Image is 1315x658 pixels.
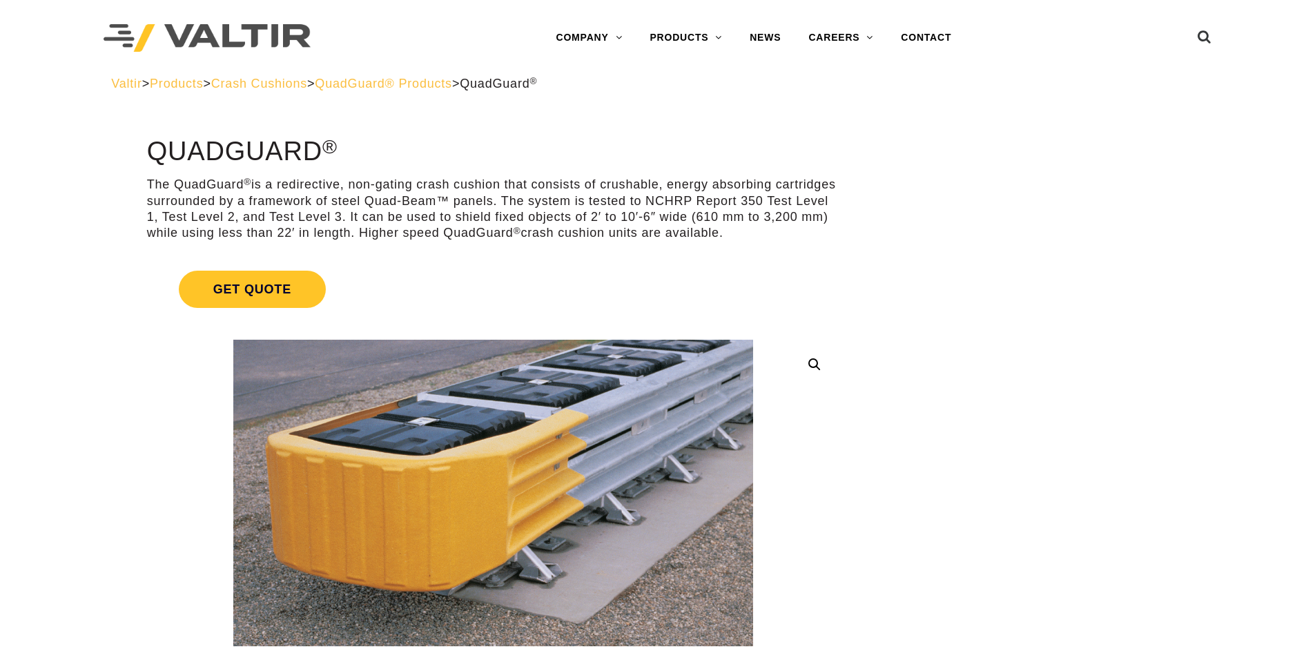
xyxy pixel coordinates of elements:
a: CAREERS [795,24,887,52]
p: The QuadGuard is a redirective, non-gating crash cushion that consists of crushable, energy absor... [147,177,839,242]
a: PRODUCTS [636,24,736,52]
span: QuadGuard [460,77,537,90]
a: Crash Cushions [211,77,307,90]
h1: QuadGuard [147,137,839,166]
sup: ® [530,76,538,86]
sup: ® [322,135,338,157]
a: COMPANY [542,24,636,52]
a: QuadGuard® Products [315,77,452,90]
div: > > > > [111,76,1204,92]
a: NEWS [736,24,795,52]
a: CONTACT [887,24,965,52]
a: Products [150,77,203,90]
img: Valtir [104,24,311,52]
sup: ® [514,226,521,236]
span: Get Quote [179,271,326,308]
a: Get Quote [147,254,839,325]
sup: ® [244,177,251,187]
a: Valtir [111,77,142,90]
